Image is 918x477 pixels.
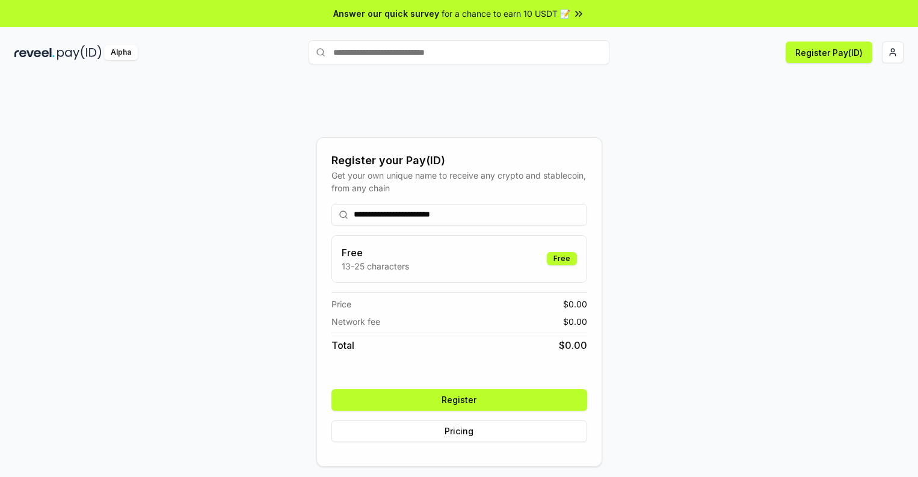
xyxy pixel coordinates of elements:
[57,45,102,60] img: pay_id
[342,260,409,272] p: 13-25 characters
[547,252,577,265] div: Free
[14,45,55,60] img: reveel_dark
[559,338,587,352] span: $ 0.00
[331,315,380,328] span: Network fee
[331,389,587,411] button: Register
[563,315,587,328] span: $ 0.00
[331,298,351,310] span: Price
[331,169,587,194] div: Get your own unique name to receive any crypto and stablecoin, from any chain
[342,245,409,260] h3: Free
[563,298,587,310] span: $ 0.00
[331,338,354,352] span: Total
[104,45,138,60] div: Alpha
[331,152,587,169] div: Register your Pay(ID)
[442,7,570,20] span: for a chance to earn 10 USDT 📝
[331,420,587,442] button: Pricing
[786,42,872,63] button: Register Pay(ID)
[333,7,439,20] span: Answer our quick survey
